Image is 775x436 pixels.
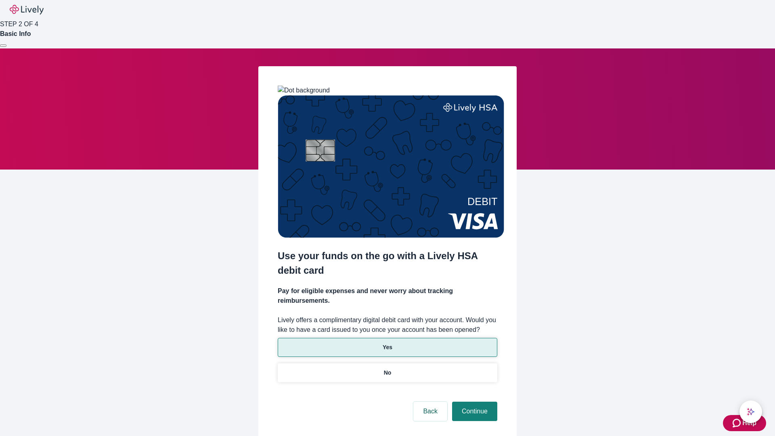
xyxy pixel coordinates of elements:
[739,400,762,423] button: chat
[278,315,497,335] label: Lively offers a complimentary digital debit card with your account. Would you like to have a card...
[278,86,330,95] img: Dot background
[723,415,766,431] button: Zendesk support iconHelp
[452,402,497,421] button: Continue
[278,338,497,357] button: Yes
[413,402,447,421] button: Back
[278,95,504,238] img: Debit card
[742,418,756,428] span: Help
[278,286,497,306] h4: Pay for eligible expenses and never worry about tracking reimbursements.
[733,418,742,428] svg: Zendesk support icon
[10,5,44,15] img: Lively
[278,363,497,382] button: No
[278,249,497,278] h2: Use your funds on the go with a Lively HSA debit card
[747,408,755,416] svg: Lively AI Assistant
[383,343,392,352] p: Yes
[384,369,392,377] p: No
